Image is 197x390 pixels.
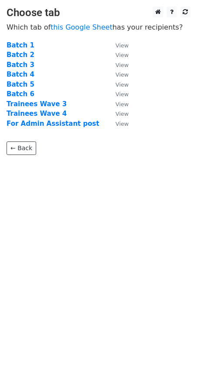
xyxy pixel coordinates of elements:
[51,23,112,31] a: this Google Sheet
[115,71,129,78] small: View
[115,111,129,117] small: View
[7,41,34,49] a: Batch 1
[107,81,129,88] a: View
[115,91,129,97] small: View
[7,51,34,59] a: Batch 2
[107,90,129,98] a: View
[115,42,129,49] small: View
[107,61,129,69] a: View
[107,110,129,118] a: View
[115,121,129,127] small: View
[107,71,129,78] a: View
[7,110,67,118] a: Trainees Wave 4
[107,100,129,108] a: View
[115,52,129,58] small: View
[7,23,190,32] p: Which tab of has your recipients?
[7,61,34,69] a: Batch 3
[115,81,129,88] small: View
[7,120,99,128] a: For Admin Assistant post
[7,71,34,78] a: Batch 4
[7,90,34,98] a: Batch 6
[7,141,36,155] a: ← Back
[7,7,190,19] h3: Choose tab
[107,120,129,128] a: View
[107,41,129,49] a: View
[107,51,129,59] a: View
[115,101,129,108] small: View
[7,100,67,108] a: Trainees Wave 3
[115,62,129,68] small: View
[7,81,34,88] a: Batch 5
